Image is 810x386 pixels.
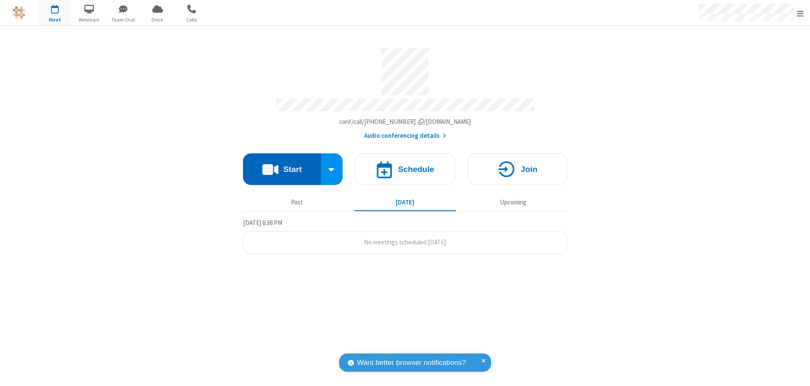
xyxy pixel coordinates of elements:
[398,165,434,173] h4: Schedule
[176,16,208,24] span: Calls
[13,6,25,19] img: QA Selenium DO NOT DELETE OR CHANGE
[142,16,173,24] span: Drive
[39,16,71,24] span: Meet
[108,16,139,24] span: Team Chat
[73,16,105,24] span: Webinars
[364,131,446,141] button: Audio conferencing details
[243,153,321,185] button: Start
[364,238,446,246] span: No meetings scheduled [DATE]
[339,118,471,126] span: Copy my meeting room link
[243,219,282,227] span: [DATE] 6:38 PM
[355,153,455,185] button: Schedule
[357,357,466,368] span: Want better browser notifications?
[462,194,564,210] button: Upcoming
[243,42,567,141] section: Account details
[243,218,567,254] section: Today's Meetings
[321,153,343,185] div: Start conference options
[354,194,456,210] button: [DATE]
[339,117,471,127] button: Copy my meeting room linkCopy my meeting room link
[246,194,348,210] button: Past
[467,153,567,185] button: Join
[521,165,537,173] h4: Join
[283,165,302,173] h4: Start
